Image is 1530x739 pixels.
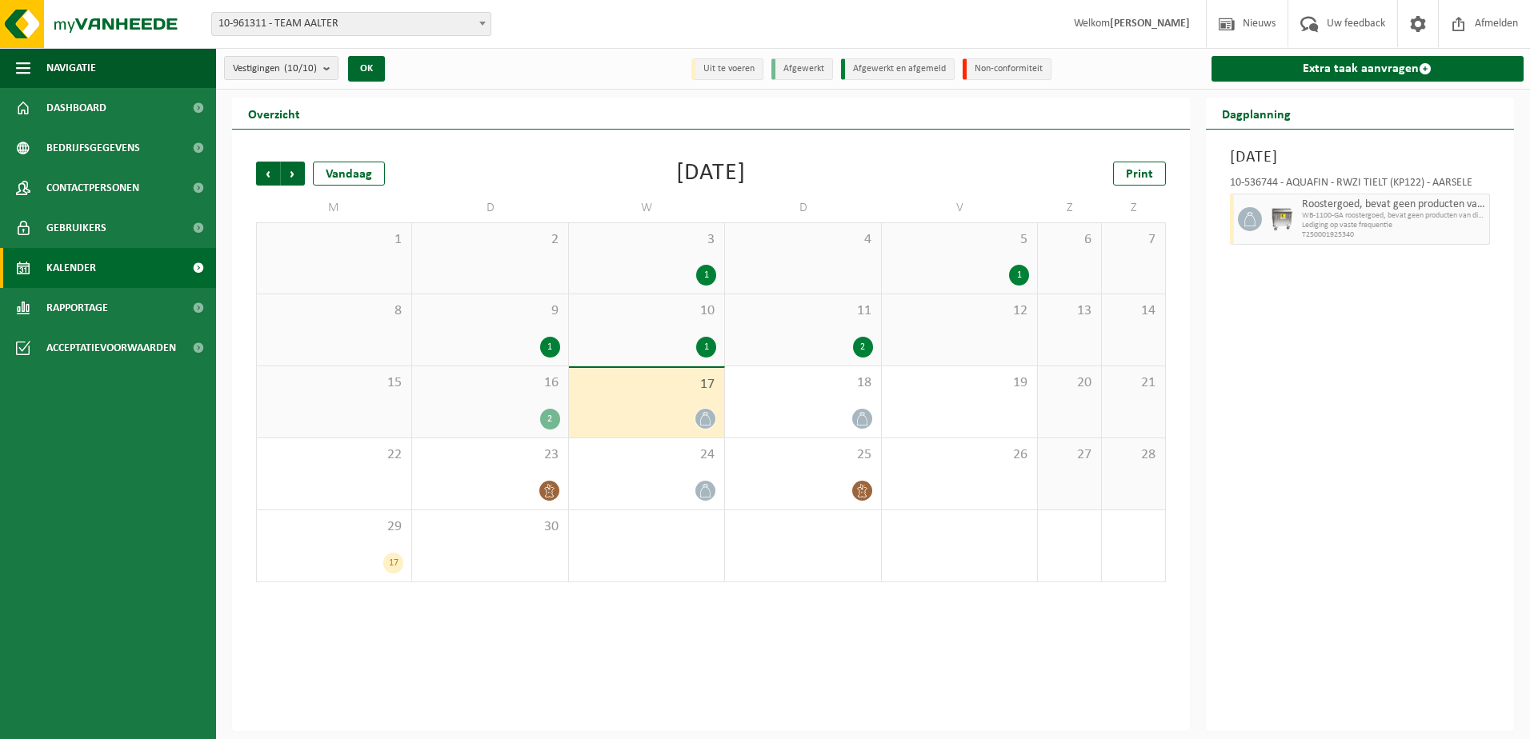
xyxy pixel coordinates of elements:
span: 11 [733,302,872,320]
span: 5 [890,231,1029,249]
div: 1 [696,265,716,286]
span: 17 [577,376,716,393]
h3: [DATE] [1230,146,1491,170]
li: Uit te voeren [691,58,763,80]
span: 13 [1046,302,1093,320]
button: Vestigingen(10/10) [224,56,338,80]
span: 10 [577,302,716,320]
span: 21 [1110,374,1157,392]
span: 30 [420,518,559,536]
div: 17 [383,553,403,573]
li: Afgewerkt en afgemeld [841,58,955,80]
count: (10/10) [284,63,317,74]
span: 24 [577,446,716,464]
span: 20 [1046,374,1093,392]
span: Contactpersonen [46,168,139,208]
span: Print [1126,168,1153,181]
span: Rapportage [46,288,108,328]
span: 14 [1110,302,1157,320]
span: 22 [265,446,403,464]
div: 1 [1009,265,1029,286]
td: Z [1038,194,1102,222]
li: Afgewerkt [771,58,833,80]
td: Z [1102,194,1166,222]
h2: Dagplanning [1206,98,1307,129]
div: 2 [540,409,560,429]
td: D [725,194,881,222]
span: 26 [890,446,1029,464]
span: Dashboard [46,88,106,128]
span: 3 [577,231,716,249]
div: 2 [853,337,873,358]
button: OK [348,56,385,82]
td: W [569,194,725,222]
span: 7 [1110,231,1157,249]
span: 16 [420,374,559,392]
span: 27 [1046,446,1093,464]
div: 10-536744 - AQUAFIN - RWZI TIELT (KP122) - AARSELE [1230,178,1491,194]
span: Bedrijfsgegevens [46,128,140,168]
span: Vorige [256,162,280,186]
td: M [256,194,412,222]
li: Non-conformiteit [963,58,1051,80]
span: WB-1100-GA roostergoed, bevat geen producten van dierlijke o [1302,211,1486,221]
span: 4 [733,231,872,249]
span: Roostergoed, bevat geen producten van dierlijke oorsprong [1302,198,1486,211]
strong: [PERSON_NAME] [1110,18,1190,30]
div: [DATE] [676,162,746,186]
span: Kalender [46,248,96,288]
span: 25 [733,446,872,464]
span: 10-961311 - TEAM AALTER [211,12,491,36]
span: Volgende [281,162,305,186]
div: 1 [696,337,716,358]
span: T250001925340 [1302,230,1486,240]
span: 9 [420,302,559,320]
h2: Overzicht [232,98,316,129]
span: 8 [265,302,403,320]
span: Acceptatievoorwaarden [46,328,176,368]
span: Vestigingen [233,57,317,81]
span: 28 [1110,446,1157,464]
span: Navigatie [46,48,96,88]
span: 19 [890,374,1029,392]
div: Vandaag [313,162,385,186]
span: 6 [1046,231,1093,249]
span: Gebruikers [46,208,106,248]
span: 29 [265,518,403,536]
img: WB-1100-GAL-GY-01 [1270,207,1294,231]
span: Lediging op vaste frequentie [1302,221,1486,230]
span: 1 [265,231,403,249]
td: D [412,194,568,222]
td: V [882,194,1038,222]
span: 15 [265,374,403,392]
a: Extra taak aanvragen [1212,56,1524,82]
span: 10-961311 - TEAM AALTER [212,13,491,35]
span: 23 [420,446,559,464]
span: 12 [890,302,1029,320]
span: 2 [420,231,559,249]
span: 18 [733,374,872,392]
div: 1 [540,337,560,358]
a: Print [1113,162,1166,186]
